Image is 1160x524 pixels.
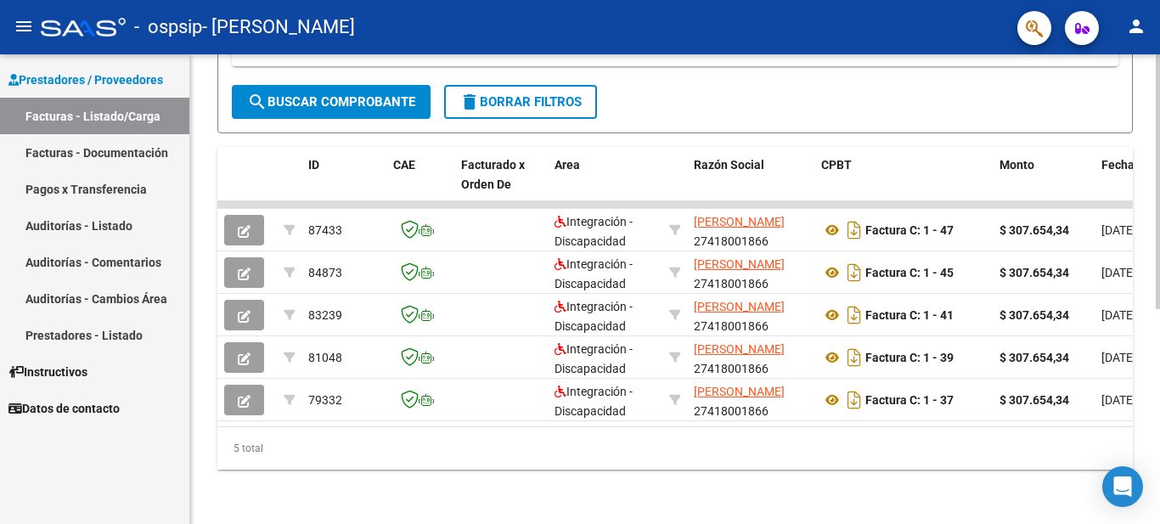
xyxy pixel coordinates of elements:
datatable-header-cell: Facturado x Orden De [454,147,548,222]
span: Datos de contacto [8,399,120,418]
strong: $ 307.654,34 [1000,266,1069,279]
span: Borrar Filtros [459,94,582,110]
strong: Factura C: 1 - 41 [865,308,954,322]
span: Integración - Discapacidad [555,215,633,248]
strong: Factura C: 1 - 39 [865,351,954,364]
strong: $ 307.654,34 [1000,223,1069,237]
button: Borrar Filtros [444,85,597,119]
span: [PERSON_NAME] [694,342,785,356]
datatable-header-cell: ID [301,147,386,222]
strong: $ 307.654,34 [1000,393,1069,407]
span: Integración - Discapacidad [555,300,633,333]
span: - [PERSON_NAME] [202,8,355,46]
span: 87433 [308,223,342,237]
span: [DATE] [1101,308,1136,322]
div: 5 total [217,427,1133,470]
i: Descargar documento [843,217,865,244]
mat-icon: person [1126,16,1146,37]
span: Integración - Discapacidad [555,342,633,375]
span: [PERSON_NAME] [694,385,785,398]
span: Monto [1000,158,1034,172]
i: Descargar documento [843,344,865,371]
i: Descargar documento [843,386,865,414]
span: [DATE] [1101,393,1136,407]
span: Area [555,158,580,172]
strong: $ 307.654,34 [1000,351,1069,364]
div: 27418001866 [694,255,808,290]
strong: $ 307.654,34 [1000,308,1069,322]
strong: Factura C: 1 - 47 [865,223,954,237]
div: 27418001866 [694,382,808,418]
button: Buscar Comprobante [232,85,431,119]
span: Buscar Comprobante [247,94,415,110]
span: CPBT [821,158,852,172]
div: 27418001866 [694,212,808,248]
span: Instructivos [8,363,87,381]
span: CAE [393,158,415,172]
span: Facturado x Orden De [461,158,525,191]
span: [DATE] [1101,223,1136,237]
datatable-header-cell: Razón Social [687,147,814,222]
strong: Factura C: 1 - 37 [865,393,954,407]
datatable-header-cell: CAE [386,147,454,222]
strong: Factura C: 1 - 45 [865,266,954,279]
i: Descargar documento [843,301,865,329]
i: Descargar documento [843,259,865,286]
span: [PERSON_NAME] [694,215,785,228]
span: 79332 [308,393,342,407]
datatable-header-cell: Area [548,147,662,222]
div: 27418001866 [694,297,808,333]
div: Open Intercom Messenger [1102,466,1143,507]
span: 81048 [308,351,342,364]
span: [PERSON_NAME] [694,257,785,271]
span: [DATE] [1101,266,1136,279]
span: Prestadores / Proveedores [8,70,163,89]
datatable-header-cell: CPBT [814,147,993,222]
span: - ospsip [134,8,202,46]
span: [PERSON_NAME] [694,300,785,313]
mat-icon: menu [14,16,34,37]
mat-icon: delete [459,92,480,112]
span: Razón Social [694,158,764,172]
span: Integración - Discapacidad [555,257,633,290]
div: 27418001866 [694,340,808,375]
span: 84873 [308,266,342,279]
span: 83239 [308,308,342,322]
mat-icon: search [247,92,267,112]
span: [DATE] [1101,351,1136,364]
datatable-header-cell: Monto [993,147,1095,222]
span: Integración - Discapacidad [555,385,633,418]
span: ID [308,158,319,172]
